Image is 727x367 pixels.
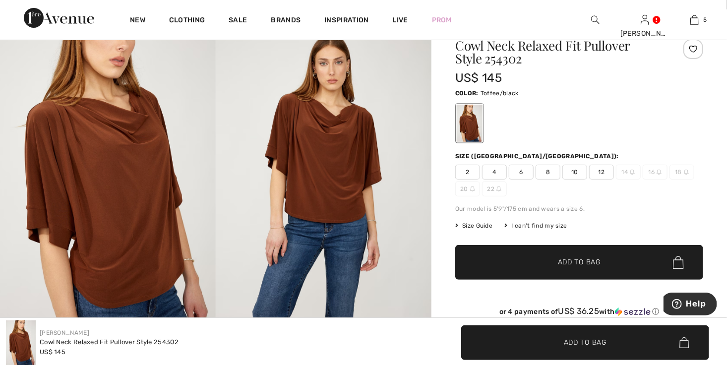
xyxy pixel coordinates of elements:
[216,9,431,333] img: Cowl Neck Relaxed Fit Pullover Style 254302. 2
[589,165,614,180] span: 12
[455,245,703,280] button: Add to Bag
[229,16,247,26] a: Sale
[40,337,179,347] div: Cowl Neck Relaxed Fit Pullover Style 254302
[169,16,205,26] a: Clothing
[455,90,479,97] span: Color:
[455,221,492,230] span: Size Guide
[455,182,480,196] span: 20
[455,204,703,213] div: Our model is 5'9"/175 cm and wears a size 6.
[591,14,600,26] img: search the website
[704,15,707,24] span: 5
[482,165,507,180] span: 4
[669,165,694,180] span: 18
[393,15,408,25] a: Live
[641,14,649,26] img: My Info
[664,293,717,317] iframe: Opens a widget where you can find more information
[271,16,301,26] a: Brands
[496,186,501,191] img: ring-m.svg
[679,337,689,348] img: Bag.svg
[643,165,667,180] span: 16
[457,105,483,142] div: Toffee/black
[130,16,145,26] a: New
[432,15,452,25] a: Prom
[455,71,502,85] span: US$ 145
[470,186,475,191] img: ring-m.svg
[615,307,651,316] img: Sezzle
[455,152,621,161] div: Size ([GEOGRAPHIC_DATA]/[GEOGRAPHIC_DATA]):
[40,348,65,356] span: US$ 145
[455,306,703,320] div: or 4 payments ofUS$ 36.25withSezzle Click to learn more about Sezzle
[536,165,560,180] span: 8
[690,14,699,26] img: My Bag
[616,165,641,180] span: 14
[504,221,567,230] div: I can't find my size
[657,170,662,175] img: ring-m.svg
[630,170,635,175] img: ring-m.svg
[40,329,89,336] a: [PERSON_NAME]
[455,306,703,316] div: or 4 payments of with
[684,170,689,175] img: ring-m.svg
[641,15,649,24] a: Sign In
[6,320,36,365] img: Cowl Neck Relaxed Fit Pullover Style 254302
[564,337,606,348] span: Add to Bag
[558,257,601,268] span: Add to Bag
[455,39,662,65] h1: Cowl Neck Relaxed Fit Pullover Style 254302
[482,182,507,196] span: 22
[673,256,684,269] img: Bag.svg
[558,306,600,316] span: US$ 36.25
[461,325,709,360] button: Add to Bag
[24,8,94,28] img: 1ère Avenue
[670,14,719,26] a: 5
[324,16,368,26] span: Inspiration
[509,165,534,180] span: 6
[481,90,519,97] span: Toffee/black
[620,28,669,39] div: [PERSON_NAME]
[455,165,480,180] span: 2
[562,165,587,180] span: 10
